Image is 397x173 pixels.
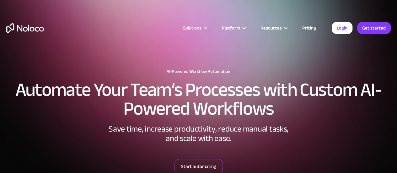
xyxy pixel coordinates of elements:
[6,69,391,74] h1: AI-Powered Workflow Automation
[183,24,201,32] div: Solutions
[222,24,240,32] div: Platform
[253,24,294,32] div: Resources
[175,24,214,32] div: Solutions
[294,24,324,32] a: Pricing
[357,22,391,34] a: Get started
[6,23,44,33] a: home
[214,24,253,32] div: Platform
[260,24,282,32] div: Resources
[6,80,391,118] h2: Automate Your Team’s Processes with Custom AI-Powered Workflows
[332,22,352,34] a: Login
[105,124,293,143] div: Save time, increase productivity, reduce manual tasks, and scale with ease.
